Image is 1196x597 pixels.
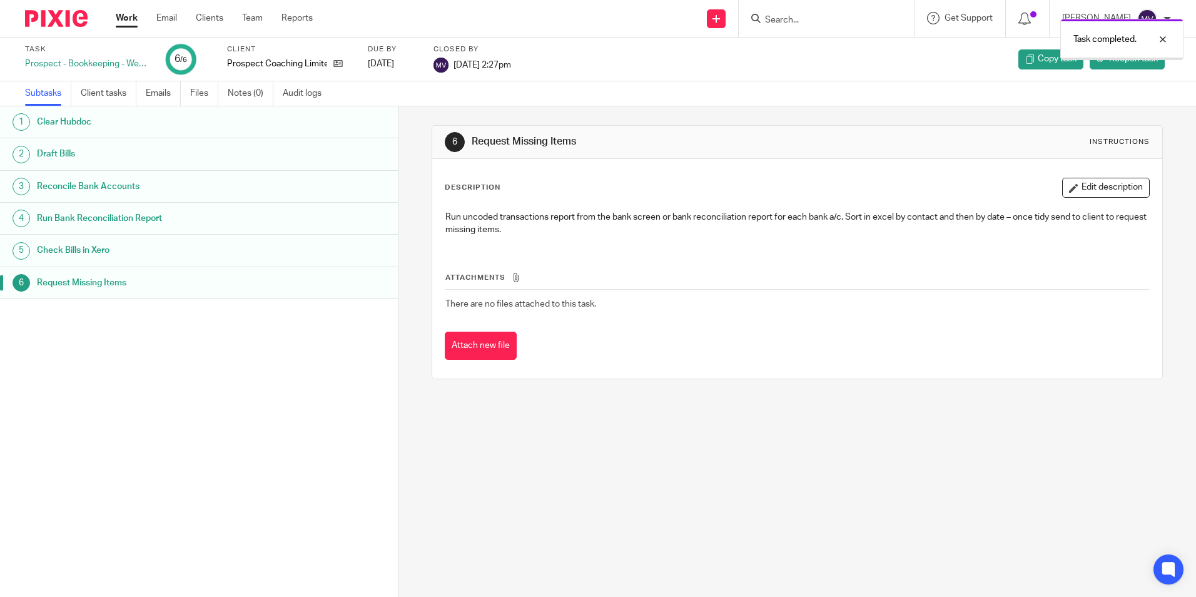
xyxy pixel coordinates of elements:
[37,145,270,163] h1: Draft Bills
[25,58,150,70] div: Prospect - Bookkeeping - Weekly
[190,81,218,106] a: Files
[228,81,273,106] a: Notes (0)
[13,274,30,292] div: 6
[37,113,270,131] h1: Clear Hubdoc
[227,44,352,54] label: Client
[1090,137,1150,147] div: Instructions
[433,58,448,73] img: svg%3E
[454,60,511,69] span: [DATE] 2:27pm
[1062,178,1150,198] button: Edit description
[37,209,270,228] h1: Run Bank Reconciliation Report
[25,81,71,106] a: Subtasks
[146,81,181,106] a: Emails
[1137,9,1157,29] img: svg%3E
[196,12,223,24] a: Clients
[445,132,465,152] div: 6
[37,241,270,260] h1: Check Bills in Xero
[445,183,500,193] p: Description
[433,44,511,54] label: Closed by
[25,10,88,27] img: Pixie
[81,81,136,106] a: Client tasks
[281,12,313,24] a: Reports
[13,113,30,131] div: 1
[13,146,30,163] div: 2
[180,56,187,63] small: /6
[175,52,187,66] div: 6
[25,44,150,54] label: Task
[445,332,517,360] button: Attach new file
[445,274,505,281] span: Attachments
[472,135,824,148] h1: Request Missing Items
[156,12,177,24] a: Email
[37,273,270,292] h1: Request Missing Items
[445,211,1148,237] p: Run uncoded transactions report from the bank screen or bank reconciliation report for each bank ...
[116,12,138,24] a: Work
[445,300,596,309] span: There are no files attached to this task.
[368,44,418,54] label: Due by
[13,210,30,227] div: 4
[227,58,327,70] p: Prospect Coaching Limited
[37,177,270,196] h1: Reconcile Bank Accounts
[13,242,30,260] div: 5
[1073,33,1137,46] p: Task completed.
[242,12,263,24] a: Team
[283,81,331,106] a: Audit logs
[368,58,418,70] div: [DATE]
[13,178,30,195] div: 3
